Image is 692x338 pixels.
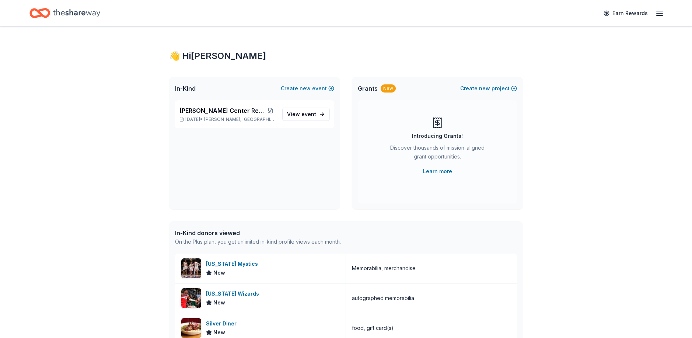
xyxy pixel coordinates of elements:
a: Learn more [423,167,452,176]
div: Memorabilia, merchandise [352,264,416,273]
span: View [287,110,316,119]
span: New [213,328,225,337]
div: autographed memorabilia [352,294,414,303]
span: new [479,84,490,93]
div: Discover thousands of mission-aligned grant opportunities. [387,143,487,164]
span: New [213,298,225,307]
a: Home [29,4,100,22]
button: Createnewevent [281,84,334,93]
span: [PERSON_NAME] Center Restoration [179,106,265,115]
img: Image for Washington Mystics [181,258,201,278]
p: [DATE] • [179,116,276,122]
img: Image for Washington Wizards [181,288,201,308]
div: New [381,84,396,93]
span: [PERSON_NAME], [GEOGRAPHIC_DATA] [204,116,276,122]
span: In-Kind [175,84,196,93]
span: event [301,111,316,117]
div: 👋 Hi [PERSON_NAME] [169,50,523,62]
div: [US_STATE] Mystics [206,259,261,268]
div: [US_STATE] Wizards [206,289,262,298]
div: On the Plus plan, you get unlimited in-kind profile views each month. [175,237,341,246]
a: Earn Rewards [599,7,652,20]
a: View event [282,108,330,121]
div: Introducing Grants! [412,132,463,140]
div: In-Kind donors viewed [175,229,341,237]
div: food, gift card(s) [352,324,394,332]
img: Image for Silver Diner [181,318,201,338]
span: Grants [358,84,378,93]
span: New [213,268,225,277]
span: new [300,84,311,93]
div: Silver Diner [206,319,240,328]
button: Createnewproject [460,84,517,93]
